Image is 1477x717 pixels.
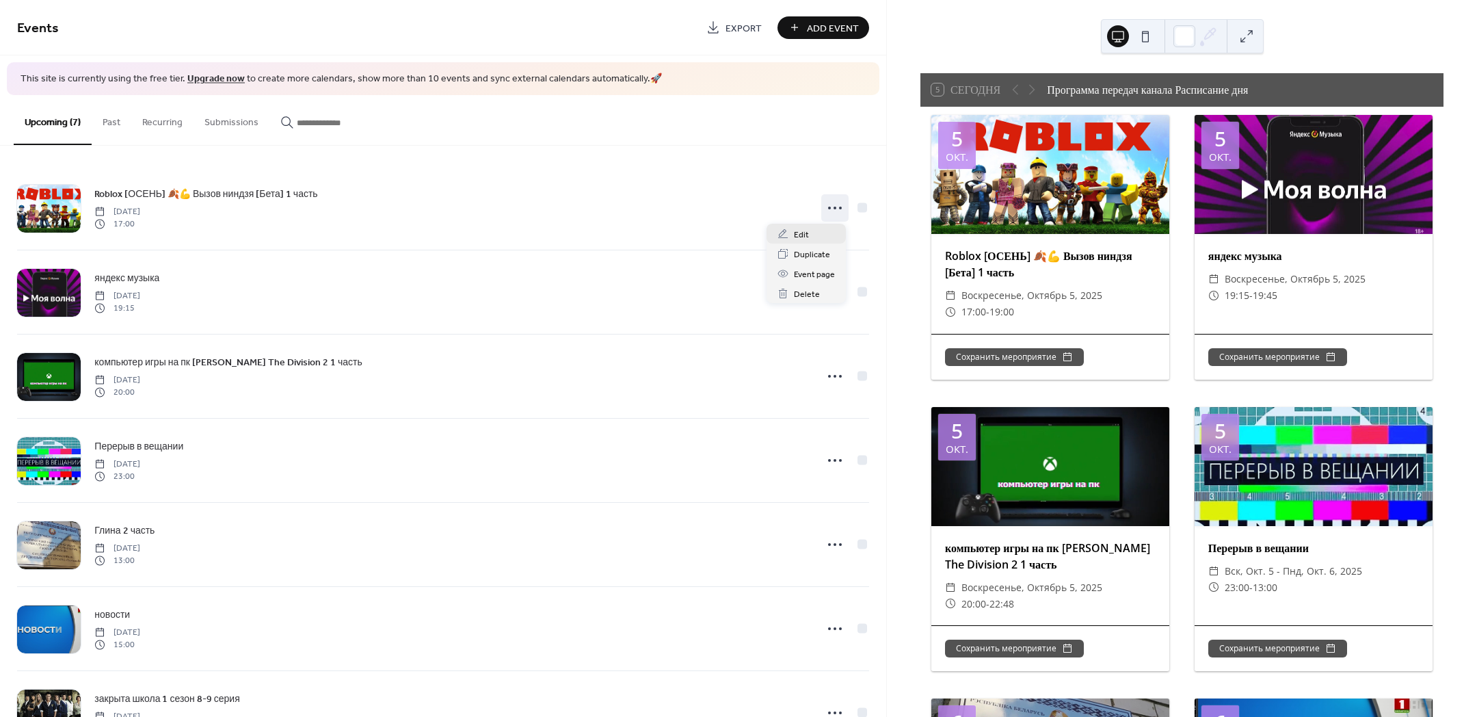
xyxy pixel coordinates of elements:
span: 13:00 [1253,579,1277,596]
div: Roblox [ОСЕНЬ] 🍂💪 Вызов ниндзя [Бета] 1 часть [931,248,1169,281]
div: ​ [945,596,956,612]
span: 19:00 [989,304,1014,320]
span: воскресенье, октябрь 5, 2025 [1225,271,1366,287]
span: - [1249,579,1253,596]
div: Программа передач канала Расписание дня [1047,81,1248,98]
span: This site is currently using the free tier. to create more calendars, show more than 10 events an... [21,73,662,86]
span: воскресенье, октябрь 5, 2025 [961,287,1102,304]
span: компьютер игры на пк [PERSON_NAME] The Division 2 1 часть [94,355,362,369]
span: 22:48 [989,596,1014,612]
div: ​ [945,287,956,304]
div: 5 [951,129,963,149]
span: [DATE] [94,458,140,470]
button: Add Event [777,16,869,39]
div: окт. [1209,444,1232,454]
button: Сохранить мероприятие [1208,640,1347,657]
div: ​ [1208,271,1219,287]
span: Delete [794,287,820,302]
a: Перерыв в вещании [94,439,183,454]
button: Сохранить мероприятие [1208,348,1347,366]
a: Roblox [ОСЕНЬ] 🍂💪 Вызов ниндзя [Бета] 1 часть [94,186,317,202]
span: - [986,304,989,320]
a: Глина 2 часть [94,523,155,538]
span: Roblox [ОСЕНЬ] 🍂💪 Вызов ниндзя [Бета] 1 часть [94,187,317,201]
div: Перерыв в вещании [1195,540,1433,556]
span: Глина 2 часть [94,523,155,538]
div: окт. [1209,152,1232,162]
span: Duplicate [794,248,830,262]
span: 17:00 [94,218,140,231]
span: [DATE] [94,205,140,218]
span: 17:00 [961,304,986,320]
a: компьютер игры на пк [PERSON_NAME] The Division 2 1 часть [94,354,362,370]
button: Сохранить мероприятие [945,348,1084,366]
div: компьютер игры на пк [PERSON_NAME] The Division 2 1 часть [931,540,1169,573]
button: Recurring [131,95,194,144]
span: Add Event [807,21,859,36]
span: воскресенье, октябрь 5, 2025 [961,579,1102,596]
button: Submissions [194,95,269,144]
span: Event page [794,268,835,282]
div: ​ [1208,563,1219,579]
a: закрыта школа 1 сезон 8-9 серия [94,691,239,707]
span: Events [17,15,59,42]
span: [DATE] [94,289,140,302]
a: Upgrade now [187,70,245,88]
span: Export [726,21,762,36]
span: яндекс музыка [94,271,159,285]
div: ​ [1208,579,1219,596]
span: Edit [794,228,809,242]
span: - [986,596,989,612]
button: Past [92,95,131,144]
span: 23:00 [94,471,140,483]
div: 5 [951,421,963,441]
span: - [1249,287,1253,304]
span: 19:15 [94,302,140,315]
span: 20:00 [961,596,986,612]
div: окт. [946,444,968,454]
a: новости [94,607,130,623]
a: яндекс музыка [94,270,159,286]
div: ​ [945,304,956,320]
span: [DATE] [94,626,140,638]
span: 19:45 [1253,287,1277,304]
span: 19:15 [1225,287,1249,304]
a: Export [696,16,772,39]
button: Сохранить мероприятие [945,640,1084,657]
div: 5 [1214,421,1226,441]
span: Перерыв в вещании [94,439,183,454]
span: 15:00 [94,639,140,651]
span: [DATE] [94,542,140,554]
span: 20:00 [94,387,140,399]
div: ​ [1208,287,1219,304]
button: Upcoming (7) [14,95,92,145]
span: 13:00 [94,555,140,567]
div: яндекс музыка [1195,248,1433,264]
div: 5 [1214,129,1226,149]
span: вск, окт. 5 - пнд, окт. 6, 2025 [1225,563,1362,579]
div: ​ [945,579,956,596]
div: окт. [946,152,968,162]
span: [DATE] [94,374,140,386]
span: 23:00 [1225,579,1249,596]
